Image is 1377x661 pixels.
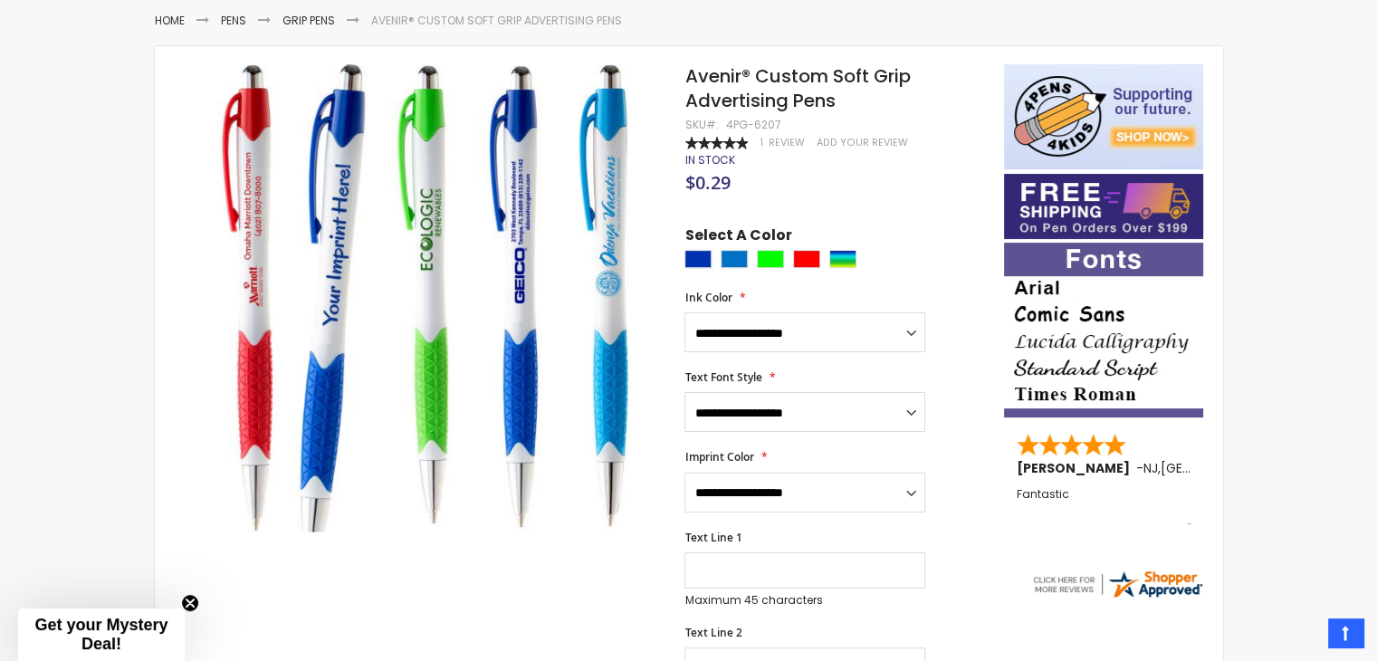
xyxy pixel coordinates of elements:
div: Lime Green [757,250,784,268]
span: $0.29 [684,170,730,195]
span: [GEOGRAPHIC_DATA] [1161,459,1294,477]
p: Maximum 45 characters [684,593,925,608]
div: Red [793,250,820,268]
span: Review [768,136,804,149]
span: NJ [1143,459,1158,477]
div: Assorted [829,250,856,268]
button: Close teaser [181,594,199,612]
a: Grip Pens [282,13,335,28]
strong: SKU [684,117,718,132]
span: 1 [760,136,762,149]
div: Fantastic [1017,488,1192,527]
span: In stock [684,152,734,168]
div: 4PG-6207 [725,118,780,132]
img: Avenir® Custom Soft Grip Advertising Pens [190,62,660,532]
div: Blue [684,250,712,268]
div: Blue Light [721,250,748,268]
span: Imprint Color [684,449,753,465]
img: font-personalization-examples [1004,243,1203,417]
div: Availability [684,153,734,168]
span: Text Font Style [684,369,761,385]
span: - , [1136,459,1294,477]
span: [PERSON_NAME] [1017,459,1136,477]
a: Add Your Review [816,136,907,149]
span: Select A Color [684,225,791,250]
span: Get your Mystery Deal! [34,616,167,653]
img: 4pens 4 kids [1004,64,1203,169]
span: Text Line 1 [684,530,741,545]
a: 1 Review [760,136,807,149]
span: Ink Color [684,290,732,305]
div: 100% [684,137,748,149]
li: Avenir® Custom Soft Grip Advertising Pens [371,14,622,28]
span: Text Line 2 [684,625,741,640]
div: Get your Mystery Deal!Close teaser [18,608,185,661]
a: Pens [221,13,246,28]
span: Avenir® Custom Soft Grip Advertising Pens [684,63,910,113]
img: Free shipping on orders over $199 [1004,174,1203,239]
a: Home [155,13,185,28]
